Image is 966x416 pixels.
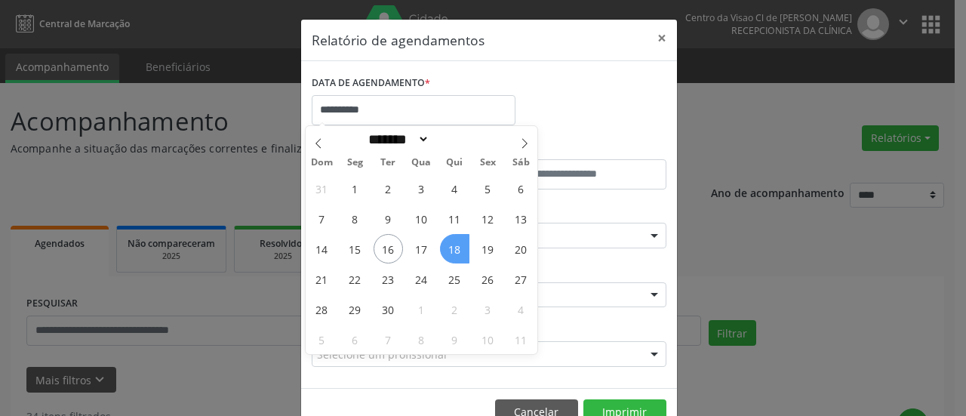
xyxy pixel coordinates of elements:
span: Qui [438,158,471,168]
span: Outubro 3, 2025 [473,294,503,324]
label: ATÉ [493,136,666,159]
h5: Relatório de agendamentos [312,30,485,50]
span: Outubro 10, 2025 [473,325,503,354]
span: Setembro 8, 2025 [340,204,370,233]
span: Setembro 1, 2025 [340,174,370,203]
span: Setembro 12, 2025 [473,204,503,233]
span: Outubro 7, 2025 [374,325,403,354]
span: Outubro 5, 2025 [307,325,337,354]
span: Outubro 4, 2025 [506,294,536,324]
span: Setembro 22, 2025 [340,264,370,294]
select: Month [364,131,430,147]
span: Qua [405,158,438,168]
span: Setembro 15, 2025 [340,234,370,263]
span: Setembro 14, 2025 [307,234,337,263]
span: Outubro 2, 2025 [440,294,469,324]
span: Setembro 7, 2025 [307,204,337,233]
span: Outubro 1, 2025 [407,294,436,324]
span: Setembro 17, 2025 [407,234,436,263]
span: Setembro 20, 2025 [506,234,536,263]
span: Setembro 29, 2025 [340,294,370,324]
span: Setembro 27, 2025 [506,264,536,294]
span: Outubro 8, 2025 [407,325,436,354]
span: Seg [338,158,371,168]
input: Year [429,131,479,147]
span: Setembro 3, 2025 [407,174,436,203]
span: Setembro 30, 2025 [374,294,403,324]
span: Dom [306,158,339,168]
span: Outubro 9, 2025 [440,325,469,354]
span: Ter [371,158,405,168]
span: Setembro 6, 2025 [506,174,536,203]
span: Setembro 24, 2025 [407,264,436,294]
button: Close [647,20,677,57]
span: Setembro 10, 2025 [407,204,436,233]
span: Setembro 26, 2025 [473,264,503,294]
label: DATA DE AGENDAMENTO [312,72,430,95]
span: Setembro 19, 2025 [473,234,503,263]
span: Selecione um profissional [317,347,447,362]
span: Setembro 23, 2025 [374,264,403,294]
span: Setembro 18, 2025 [440,234,469,263]
span: Setembro 28, 2025 [307,294,337,324]
span: Sáb [504,158,537,168]
span: Setembro 4, 2025 [440,174,469,203]
span: Agosto 31, 2025 [307,174,337,203]
span: Setembro 25, 2025 [440,264,469,294]
span: Setembro 21, 2025 [307,264,337,294]
span: Setembro 9, 2025 [374,204,403,233]
span: Setembro 2, 2025 [374,174,403,203]
span: Sex [471,158,504,168]
span: Setembro 11, 2025 [440,204,469,233]
span: Setembro 5, 2025 [473,174,503,203]
span: Setembro 16, 2025 [374,234,403,263]
span: Setembro 13, 2025 [506,204,536,233]
span: Outubro 6, 2025 [340,325,370,354]
span: Outubro 11, 2025 [506,325,536,354]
